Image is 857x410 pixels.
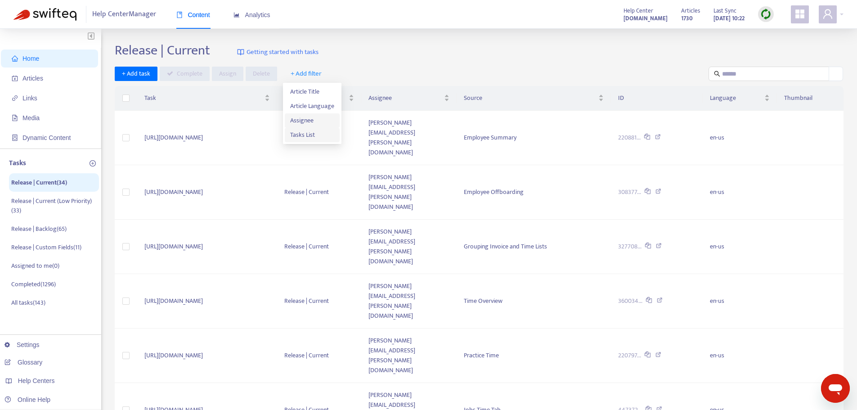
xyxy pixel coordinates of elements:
[237,49,244,56] img: image-link
[22,55,39,62] span: Home
[714,71,720,77] span: search
[464,93,597,103] span: Source
[710,93,763,103] span: Language
[137,86,278,111] th: Task
[137,165,278,220] td: [URL][DOMAIN_NAME]
[277,165,361,220] td: Release | Current
[233,11,270,18] span: Analytics
[12,115,18,121] span: file-image
[22,114,40,122] span: Media
[611,86,703,111] th: ID
[237,42,319,62] a: Getting started with tasks
[624,13,668,23] a: [DOMAIN_NAME]
[703,220,777,274] td: en-us
[137,274,278,329] td: [URL][DOMAIN_NAME]
[22,75,43,82] span: Articles
[681,14,693,23] strong: 1730
[713,14,745,23] strong: [DATE] 10:22
[290,130,334,140] span: Tasks List
[9,158,26,169] p: Tasks
[115,67,157,81] button: + Add task
[457,86,611,111] th: Source
[277,111,361,165] td: Release | Current
[361,220,457,274] td: [PERSON_NAME][EMAIL_ADDRESS][PERSON_NAME][DOMAIN_NAME]
[821,374,850,403] iframe: Button to launch messaging window
[618,242,642,252] span: 327708...
[12,75,18,81] span: account-book
[624,14,668,23] strong: [DOMAIN_NAME]
[703,274,777,329] td: en-us
[144,93,263,103] span: Task
[277,220,361,274] td: Release | Current
[290,116,334,126] span: Assignee
[361,86,457,111] th: Assignee
[12,135,18,141] span: container
[290,87,334,97] span: Article Title
[361,329,457,383] td: [PERSON_NAME][EMAIL_ADDRESS][PERSON_NAME][DOMAIN_NAME]
[115,42,210,59] h2: Release | Current
[618,351,641,360] span: 220797...
[137,220,278,274] td: [URL][DOMAIN_NAME]
[703,111,777,165] td: en-us
[284,67,328,81] button: + Add filter
[277,274,361,329] td: Release | Current
[760,9,772,20] img: sync.dc5367851b00ba804db3.png
[176,11,210,18] span: Content
[22,95,37,102] span: Links
[12,95,18,101] span: link
[624,6,653,16] span: Help Center
[681,6,700,16] span: Articles
[794,9,805,19] span: appstore
[361,111,457,165] td: [PERSON_NAME][EMAIL_ADDRESS][PERSON_NAME][DOMAIN_NAME]
[464,296,503,306] span: Time Overview
[822,9,833,19] span: user
[464,187,524,197] span: Employee Offboarding
[361,165,457,220] td: [PERSON_NAME][EMAIL_ADDRESS][PERSON_NAME][DOMAIN_NAME]
[137,329,278,383] td: [URL][DOMAIN_NAME]
[277,329,361,383] td: Release | Current
[4,396,50,403] a: Online Help
[160,67,210,81] button: Complete
[11,279,56,289] p: Completed ( 1296 )
[703,86,777,111] th: Language
[11,243,81,252] p: Release | Custom Fields ( 11 )
[4,359,42,366] a: Glossary
[12,55,18,62] span: home
[618,296,642,306] span: 360034...
[247,47,319,58] span: Getting started with tasks
[618,133,641,143] span: 220881...
[464,132,516,143] span: Employee Summary
[11,261,59,270] p: Assigned to me ( 0 )
[361,274,457,329] td: [PERSON_NAME][EMAIL_ADDRESS][PERSON_NAME][DOMAIN_NAME]
[92,6,156,23] span: Help Center Manager
[176,12,183,18] span: book
[464,350,499,360] span: Practice Time
[122,69,150,79] span: + Add task
[11,298,45,307] p: All tasks ( 143 )
[777,86,844,111] th: Thumbnail
[212,67,243,81] button: Assign
[618,187,641,197] span: 308377...
[137,111,278,165] td: [URL][DOMAIN_NAME]
[18,377,55,384] span: Help Centers
[4,341,40,348] a: Settings
[11,196,97,215] p: Release | Current (Low Priority) ( 33 )
[368,93,442,103] span: Assignee
[90,160,96,167] span: plus-circle
[277,86,361,111] th: List
[13,8,76,21] img: Swifteq
[464,241,547,252] span: Grouping Invoice and Time Lists
[22,134,71,141] span: Dynamic Content
[290,101,334,111] span: Article Language
[233,12,240,18] span: area-chart
[11,224,67,234] p: Release | Backlog ( 65 )
[713,6,736,16] span: Last Sync
[246,67,277,81] button: Delete
[703,329,777,383] td: en-us
[703,165,777,220] td: en-us
[11,178,67,187] p: Release | Current ( 34 )
[291,68,322,79] span: + Add filter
